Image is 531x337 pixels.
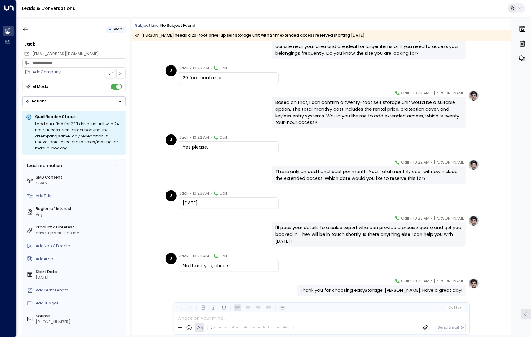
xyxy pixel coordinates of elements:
span: Call [219,253,227,259]
span: • [431,215,433,221]
span: 10:23 AM [413,278,429,284]
div: Lead Information [25,163,62,169]
span: • [410,278,412,284]
span: Jack [179,190,188,196]
span: Call [401,215,409,221]
img: profile-logo.png [468,90,479,101]
span: • [190,190,191,196]
div: AddNo. of People [36,243,123,249]
label: Product of Interest [36,224,123,230]
span: • [410,90,412,96]
span: • [210,134,212,141]
label: SMS Consent [36,175,123,180]
div: Lead qualified for 20ft drive-up unit with 24-hour access. Sent direct booking link; attempting s... [35,121,122,151]
div: No subject found [160,23,195,29]
span: [PERSON_NAME] [434,278,466,284]
div: Button group with a nested menu [22,96,126,106]
span: Subject Line: [135,23,160,28]
span: 10:22 AM [193,134,209,141]
div: Our drive-up self storage units are perfect for easy access. They are located at our site near yo... [275,37,462,57]
div: No thank you, cheers. [183,263,275,269]
div: [DATE]. [183,200,275,207]
span: • [210,65,212,71]
div: • [109,24,111,34]
span: Cc Bcc [448,306,462,310]
span: [PERSON_NAME] [434,90,466,96]
div: Given [36,180,123,186]
div: AI Mode [33,84,49,90]
div: AddCompany [33,69,126,75]
label: Start Date [36,269,123,275]
span: • [431,159,433,165]
div: [PERSON_NAME] needs a 20-foot drive-up self storage unit with 24hr extended access reserved start... [135,32,365,38]
span: • [410,215,412,221]
span: Call [219,190,227,196]
span: 10:23 AM [193,190,209,196]
div: Based on that, I can confirm a twenty-foot self storage unit would be a suitable option. The tota... [275,99,462,126]
span: [EMAIL_ADDRESS][DOMAIN_NAME] [32,51,99,56]
div: AddTitle [36,193,123,199]
img: profile-logo.png [468,159,479,170]
div: J [166,134,177,145]
span: 10:23 AM [413,215,429,221]
p: Qualification Status [35,114,122,120]
div: Any [36,212,123,218]
span: Jack [179,65,188,71]
button: Actions [22,96,126,106]
span: Jack [179,134,188,141]
div: 20 foot container. [183,75,275,81]
span: • [210,190,212,196]
span: 10:22 AM [413,159,429,165]
span: 10:22 AM [413,90,429,96]
span: • [410,159,412,165]
button: Cc|Bcc [446,305,464,310]
span: • [431,278,433,284]
span: jtalbert1@live.co.uk [32,51,99,57]
div: Yes please. [183,144,275,151]
div: Thank you for choosing easyStorage, [PERSON_NAME]. Have a great day! [300,287,462,294]
span: • [190,134,191,141]
span: Won [114,26,122,32]
div: Actions [26,99,47,104]
button: Redo [186,304,194,312]
span: [PERSON_NAME] [434,215,466,221]
button: Undo [175,304,183,312]
div: This is only an additional cost per month. Your total monthly cost will now include the extended ... [275,168,462,182]
div: AddArea [36,256,123,262]
span: [PERSON_NAME] [434,159,466,165]
div: [DATE] [36,275,123,280]
img: profile-logo.png [468,278,479,289]
span: Call [401,278,409,284]
div: drive-up self-storage [36,230,123,236]
div: J [166,190,177,201]
div: Jack [24,41,126,48]
span: 10:23 AM [193,253,209,259]
label: Source [36,313,123,319]
img: profile-logo.png [468,215,479,226]
span: • [190,253,191,259]
label: Region of Interest [36,206,123,212]
span: Call [219,65,227,71]
div: AddTerm Length [36,287,123,293]
span: Call [219,134,227,141]
span: Call [401,159,409,165]
a: Leads & Conversations [22,5,75,11]
div: AddBudget [36,300,123,306]
span: • [190,65,191,71]
div: I'll pass your details to a sales expert who can provide a precise quote and get you booked in. T... [275,224,462,244]
span: • [431,90,433,96]
div: J [166,65,177,76]
div: [PHONE_NUMBER] [36,319,123,325]
span: Jack [179,253,188,259]
span: | [454,306,455,310]
div: The agent signature is added automatically [211,325,294,330]
span: Call [401,90,409,96]
span: 10:22 AM [193,65,209,71]
div: J [166,253,177,264]
span: • [210,253,212,259]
